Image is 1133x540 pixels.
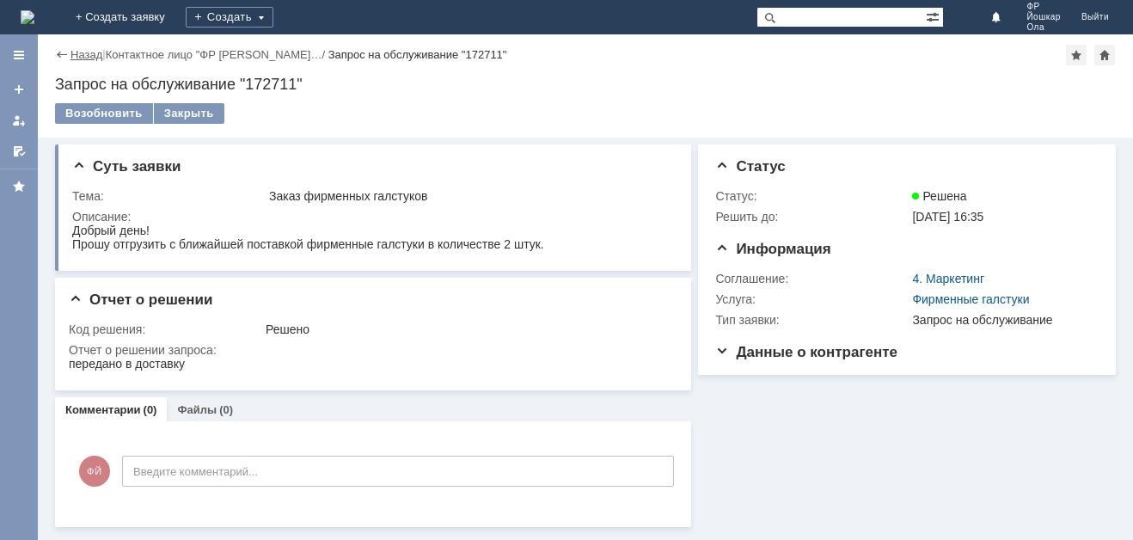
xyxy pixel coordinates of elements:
a: Мои заявки [5,107,33,134]
a: Назад [70,48,102,61]
div: Решить до: [715,210,909,224]
span: Ола [1026,22,1061,33]
img: logo [21,10,34,24]
a: Перейти на домашнюю страницу [21,10,34,24]
div: Запрос на обслуживание [912,313,1091,327]
span: Суть заявки [72,158,181,175]
div: Запрос на обслуживание "172711" [328,48,507,61]
span: Информация [715,241,830,257]
span: Статус [715,158,785,175]
a: Файлы [177,403,217,416]
div: Соглашение: [715,272,909,285]
span: Данные о контрагенте [715,344,897,360]
div: Код решения: [69,322,262,336]
div: Заказ фирменных галстуков [269,189,668,203]
span: [DATE] 16:35 [912,210,983,224]
div: Отчет о решении запроса: [69,343,671,357]
div: Решено [266,322,668,336]
span: Йошкар [1026,12,1061,22]
div: (0) [144,403,157,416]
div: Тип заявки: [715,313,909,327]
a: 4. Маркетинг [912,272,984,285]
a: Контактное лицо "ФР [PERSON_NAME]… [106,48,322,61]
div: Услуга: [715,292,909,306]
a: Комментарии [65,403,141,416]
a: Фирменные галстуки [912,292,1029,306]
span: Расширенный поиск [926,8,943,24]
div: Статус: [715,189,909,203]
div: Запрос на обслуживание "172711" [55,76,1116,93]
div: Добавить в избранное [1066,45,1087,65]
a: Мои согласования [5,138,33,165]
div: / [106,48,328,61]
div: (0) [219,403,233,416]
div: Тема: [72,189,266,203]
div: Создать [186,7,273,28]
div: Описание: [72,210,671,224]
span: ФЙ [79,456,110,487]
span: ФР [1026,2,1061,12]
div: Сделать домашней страницей [1094,45,1115,65]
div: | [102,47,105,60]
span: Решена [912,189,966,203]
span: Отчет о решении [69,291,212,308]
a: Создать заявку [5,76,33,103]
